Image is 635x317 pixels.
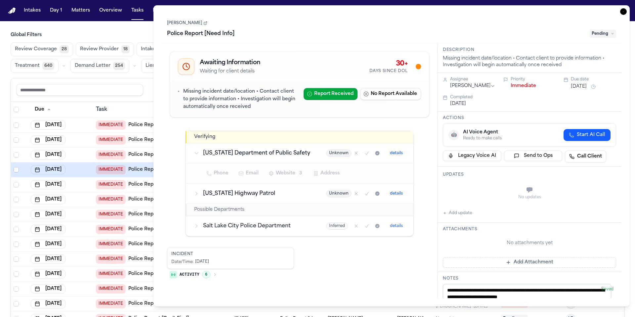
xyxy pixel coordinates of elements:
a: Home [8,8,16,14]
button: [DATE] [571,83,587,90]
span: Activity [180,272,199,277]
button: Snooze task [589,83,597,91]
button: Website3 [265,167,307,179]
span: 254 [113,62,125,70]
button: Mark as confirmed [362,189,371,198]
div: No attachments yet [443,240,616,247]
button: Demand Letter254 [70,59,129,73]
button: Intakes [21,5,43,17]
span: 6 [202,271,210,278]
span: Demand Letter [75,63,110,69]
h3: Salt Lake City Police Department [203,222,310,230]
button: Intake1053 [137,42,176,56]
button: details [387,149,405,157]
div: [DATE] [195,259,209,265]
button: Liens297 [141,59,176,73]
div: Date/Time : [171,259,192,265]
span: Review Provider [80,46,119,53]
button: Report Received [304,88,358,100]
div: Ready to make calls [463,136,502,141]
div: 30+ [369,59,408,68]
div: Days Since DOL [369,68,408,74]
div: Priority [511,77,556,82]
span: Inferred [326,222,348,230]
h3: [US_STATE] Department of Public Safety [203,149,310,157]
button: Mark as received [373,189,382,198]
span: Unknown [326,150,352,157]
h2: Awaiting Information [200,58,260,68]
button: Add update [443,209,472,217]
button: Address [310,167,344,179]
span: 640 [42,62,54,70]
div: Missing incident date/location • Contact client to provide information • Investigation will begin... [443,55,616,68]
button: Mark as received [373,221,382,231]
div: Due date [571,77,616,82]
button: Start AI Call [564,129,611,141]
a: [PERSON_NAME] [167,21,207,26]
div: AI Voice Agent [463,129,502,136]
h2: Verifying [194,134,215,140]
div: Incident [171,251,290,257]
p: Waiting for client details [200,68,260,75]
span: Start AI Call [577,132,605,138]
span: 28 [60,45,69,53]
button: details [387,222,405,230]
button: Send to Ops [504,151,563,161]
span: Saved [601,287,614,291]
button: Immediate [511,83,536,89]
button: Firms [150,5,169,17]
a: Call Client [565,151,606,162]
h3: Updates [443,172,616,177]
button: Mark as confirmed [362,221,371,231]
button: The Flock [173,5,201,17]
span: 🤖 [451,132,457,138]
button: Activity6 [167,269,220,280]
button: Mark as no report [352,189,361,198]
h3: Attachments [443,227,616,232]
div: No updates [443,195,616,200]
h2: Possible Departments [194,206,244,213]
div: Assignee [450,77,495,82]
button: Mark as no report [352,221,361,231]
span: Treatment [15,63,40,69]
button: Matters [69,5,93,17]
span: Pending [590,30,616,38]
span: Unknown [326,190,352,197]
h3: Description [443,47,616,53]
h3: Actions [443,115,616,121]
h3: Global Filters [11,32,624,38]
span: Liens [146,63,158,69]
button: Phone [203,167,233,179]
button: Mark as no report [352,149,361,158]
button: Mark as received [373,149,382,158]
span: 18 [121,45,130,53]
button: Mark as confirmed [362,149,371,158]
span: Review Coverage [15,46,57,53]
button: Review Coverage28 [11,42,73,56]
button: details [387,190,405,198]
button: Tasks [129,5,146,17]
h1: Police Report [Need Info] [164,28,237,39]
h3: [US_STATE] Highway Patrol [203,190,310,198]
button: Add Attachment [443,257,616,268]
button: Legacy Voice AI [443,151,501,161]
p: Missing incident date/location • Contact client to provide information • Investigation will begin... [183,88,298,111]
img: Finch Logo [8,8,16,14]
button: Overview [97,5,125,17]
button: Email [235,167,263,179]
span: Intake [141,46,155,53]
button: Day 1 [47,5,65,17]
button: Review Provider18 [76,42,134,56]
div: Completed [450,95,616,100]
button: No Report Available [360,88,421,100]
h3: Notes [443,276,616,281]
button: [DATE] [450,101,466,107]
button: Treatment640 [11,59,59,73]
